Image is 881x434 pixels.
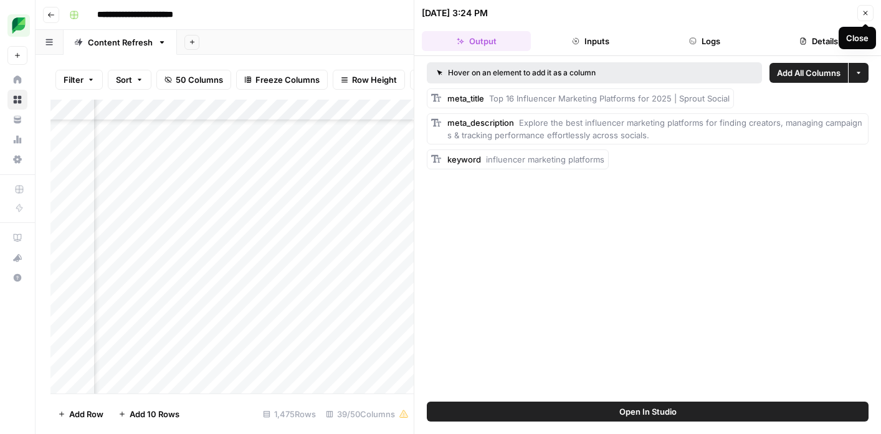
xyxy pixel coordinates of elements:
div: Hover on an element to add it as a column [437,67,674,78]
span: Add Row [69,408,103,420]
a: Content Refresh [64,30,177,55]
button: Details [764,31,874,51]
span: Top 16 Influencer Marketing Platforms for 2025 | Sprout Social [489,93,730,103]
span: 50 Columns [176,73,223,86]
a: Usage [7,130,27,149]
button: Help + Support [7,268,27,288]
span: Add 10 Rows [130,408,179,420]
span: Explore the best influencer marketing platforms for finding creators, managing campaigns & tracki... [447,118,862,140]
div: Close [846,32,869,44]
button: Add Row [50,404,111,424]
button: Add All Columns [769,63,848,83]
span: Open In Studio [619,405,677,418]
button: Sort [108,70,151,90]
span: meta_title [447,93,484,103]
a: Browse [7,90,27,110]
div: 39/50 Columns [321,404,414,424]
span: influencer marketing platforms [486,154,604,164]
span: Add All Columns [777,67,841,79]
div: 1,475 Rows [258,404,321,424]
button: Row Height [333,70,405,90]
button: What's new? [7,248,27,268]
span: Freeze Columns [255,73,320,86]
a: Your Data [7,110,27,130]
div: [DATE] 3:24 PM [422,7,488,19]
button: Freeze Columns [236,70,328,90]
div: Content Refresh [88,36,153,49]
a: Settings [7,149,27,169]
button: Add 10 Rows [111,404,187,424]
button: Output [422,31,531,51]
span: meta_description [447,118,514,128]
img: SproutSocial Logo [7,14,30,37]
a: Home [7,70,27,90]
button: Open In Studio [427,402,869,422]
a: AirOps Academy [7,228,27,248]
span: keyword [447,154,481,164]
button: Filter [55,70,103,90]
button: Workspace: SproutSocial [7,10,27,41]
span: Row Height [352,73,397,86]
span: Filter [64,73,83,86]
button: 50 Columns [156,70,231,90]
button: Logs [650,31,760,51]
span: Sort [116,73,132,86]
div: What's new? [8,248,27,267]
button: Inputs [536,31,645,51]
